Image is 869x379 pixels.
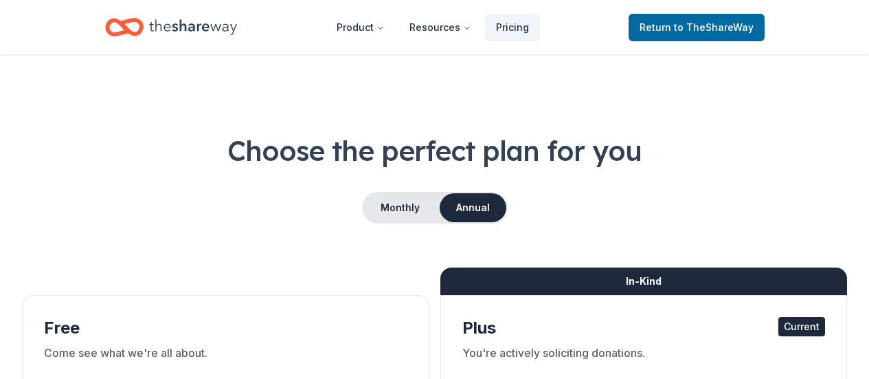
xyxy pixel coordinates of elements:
[326,14,396,41] button: Product
[485,14,540,41] a: Pricing
[440,193,506,222] button: Annual
[22,131,847,170] h1: Choose the perfect plan for you
[326,11,540,43] nav: Main
[44,317,407,339] div: Free
[440,268,848,295] div: In-Kind
[363,193,437,222] button: Monthly
[462,317,826,339] div: Plus
[778,317,825,336] div: Current
[105,11,237,43] a: Home
[629,14,765,41] a: Returnto TheShareWay
[398,14,482,41] button: Resources
[640,19,754,36] span: Return
[674,21,754,33] span: to TheShareWay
